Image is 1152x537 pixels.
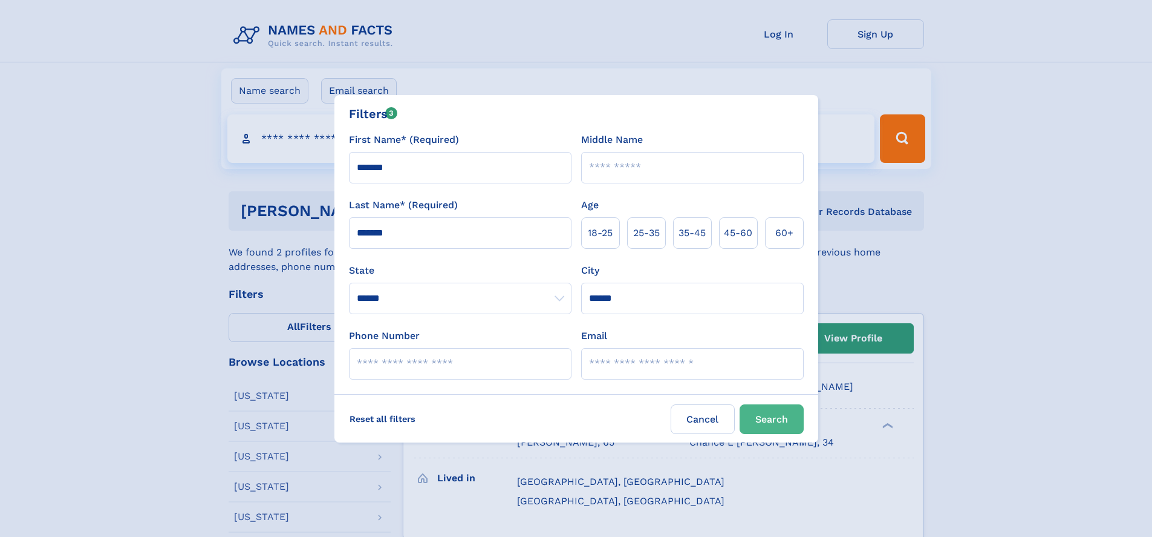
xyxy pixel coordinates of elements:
label: Middle Name [581,133,643,147]
button: Search [740,404,804,434]
label: State [349,263,571,278]
label: City [581,263,599,278]
label: Age [581,198,599,212]
span: 25‑35 [633,226,660,240]
label: Cancel [671,404,735,434]
span: 35‑45 [679,226,706,240]
label: Last Name* (Required) [349,198,458,212]
label: Reset all filters [342,404,423,433]
label: Email [581,329,607,343]
span: 60+ [775,226,793,240]
div: Filters [349,105,398,123]
span: 18‑25 [588,226,613,240]
label: First Name* (Required) [349,133,459,147]
span: 45‑60 [724,226,752,240]
label: Phone Number [349,329,420,343]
